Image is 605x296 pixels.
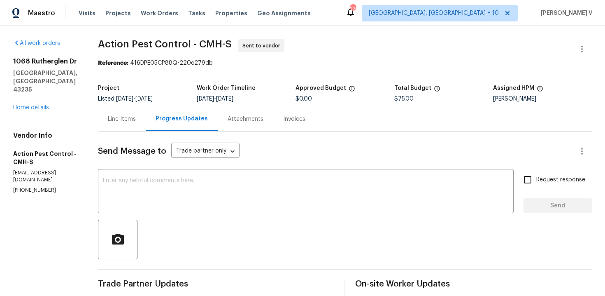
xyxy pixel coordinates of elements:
h2: 1068 Rutherglen Dr [13,57,78,66]
span: [DATE] [135,96,153,102]
span: [DATE] [116,96,133,102]
span: Geo Assignments [257,9,311,17]
div: Trade partner only [171,145,240,158]
h5: Project [98,85,119,91]
div: Line Items [108,115,136,123]
p: [PHONE_NUMBER] [13,187,78,194]
span: Send Message to [98,147,166,155]
span: - [197,96,233,102]
p: [EMAIL_ADDRESS][DOMAIN_NAME] [13,169,78,183]
span: Maestro [28,9,55,17]
span: Action Pest Control - CMH-S [98,39,232,49]
div: Attachments [228,115,263,123]
span: Projects [105,9,131,17]
span: Request response [536,176,585,184]
span: - [116,96,153,102]
span: Visits [79,9,95,17]
h5: Total Budget [394,85,431,91]
span: On-site Worker Updates [355,280,592,288]
span: Listed [98,96,153,102]
div: 276 [350,5,356,13]
div: Invoices [283,115,305,123]
h4: Vendor Info [13,132,78,140]
span: Sent to vendor [242,42,284,50]
div: [PERSON_NAME] [493,96,592,102]
span: [PERSON_NAME] V [538,9,593,17]
span: Work Orders [141,9,178,17]
a: All work orders [13,40,60,46]
h5: [GEOGRAPHIC_DATA], [GEOGRAPHIC_DATA] 43235 [13,69,78,94]
span: Properties [215,9,247,17]
span: [DATE] [216,96,233,102]
span: The total cost of line items that have been proposed by Opendoor. This sum includes line items th... [434,85,440,96]
h5: Work Order Timeline [197,85,256,91]
h5: Action Pest Control - CMH-S [13,150,78,166]
span: [DATE] [197,96,214,102]
span: The total cost of line items that have been approved by both Opendoor and the Trade Partner. This... [349,85,355,96]
div: 416DPE05CP88Q-220c279db [98,59,592,67]
h5: Assigned HPM [493,85,534,91]
span: $75.00 [394,96,414,102]
h5: Approved Budget [296,85,346,91]
b: Reference: [98,60,128,66]
span: $0.00 [296,96,312,102]
a: Home details [13,105,49,110]
span: Tasks [188,10,205,16]
span: Trade Partner Updates [98,280,335,288]
div: Progress Updates [156,115,208,123]
span: The hpm assigned to this work order. [537,85,543,96]
span: [GEOGRAPHIC_DATA], [GEOGRAPHIC_DATA] + 10 [369,9,499,17]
